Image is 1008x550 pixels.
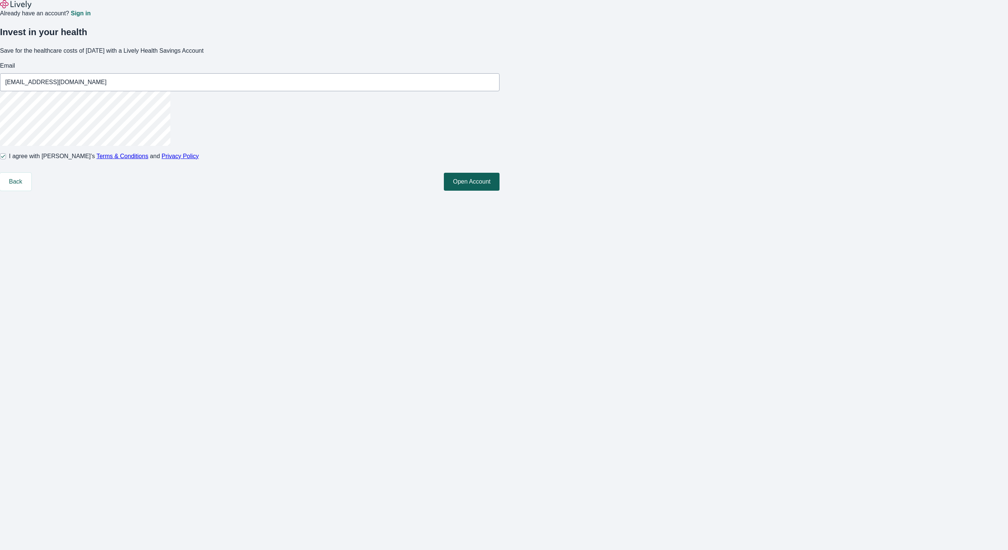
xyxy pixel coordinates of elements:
[162,153,199,159] a: Privacy Policy
[71,10,90,16] a: Sign in
[444,173,500,191] button: Open Account
[9,152,199,161] span: I agree with [PERSON_NAME]’s and
[96,153,148,159] a: Terms & Conditions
